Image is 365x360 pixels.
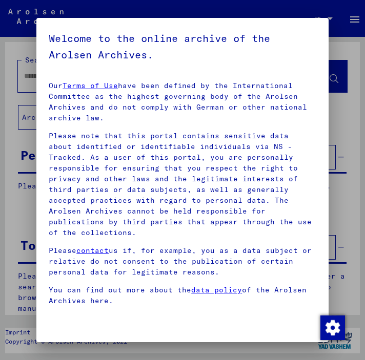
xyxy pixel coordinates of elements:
h5: Welcome to the online archive of the Arolsen Archives. [49,30,316,63]
p: Please us if, for example, you as a data subject or relative do not consent to the publication of... [49,245,316,278]
a: Terms of Use [63,81,118,90]
img: Zustimmung ändern [320,315,345,340]
p: Our have been defined by the International Committee as the highest governing body of the Arolsen... [49,80,316,123]
a: contact [76,246,109,255]
a: data policy [191,285,242,294]
p: You can find out more about the of the Arolsen Archives here. [49,285,316,306]
p: Please note that this portal contains sensitive data about identified or identifiable individuals... [49,131,316,238]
